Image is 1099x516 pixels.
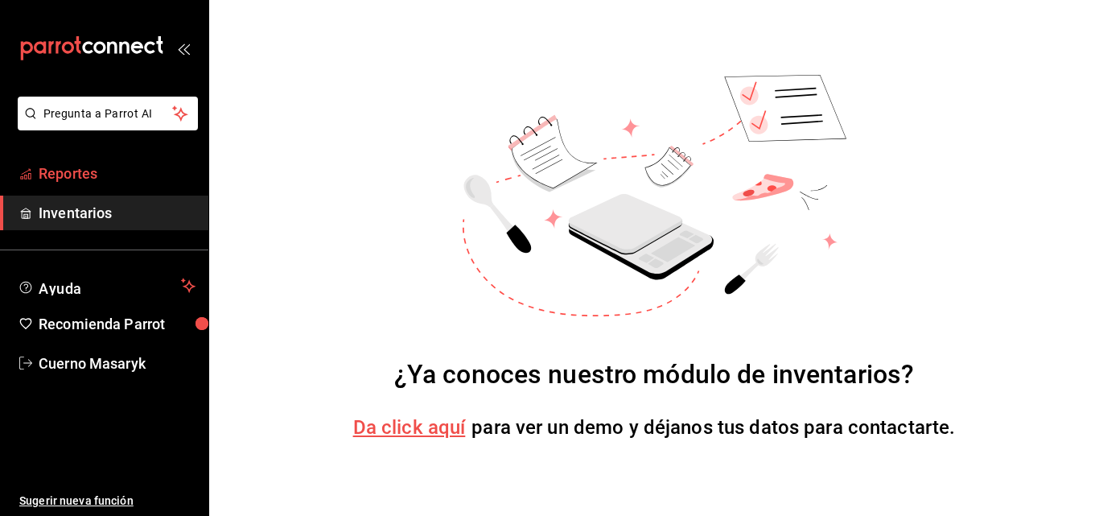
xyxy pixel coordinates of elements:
a: Pregunta a Parrot AI [11,117,198,134]
span: Pregunta a Parrot AI [43,105,173,122]
a: Da click aquí [353,416,466,439]
span: Reportes [39,163,196,184]
span: Sugerir nueva función [19,493,196,510]
button: Pregunta a Parrot AI [18,97,198,130]
div: ¿Ya conoces nuestro módulo de inventarios? [394,355,915,394]
span: Cuerno Masaryk [39,353,196,374]
span: Recomienda Parrot [39,313,196,335]
span: para ver un demo y déjanos tus datos para contactarte. [471,416,955,439]
span: Inventarios [39,202,196,224]
button: open_drawer_menu [177,42,190,55]
span: Ayuda [39,276,175,295]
